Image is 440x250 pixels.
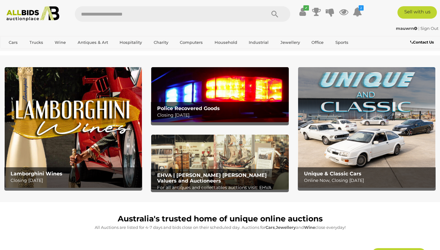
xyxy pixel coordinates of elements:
a: Office [307,37,328,48]
strong: Wine [304,225,315,230]
b: Unique & Classic Cars [304,171,361,177]
a: mauwrn [396,26,418,31]
a: Antiques & Art [74,37,112,48]
a: Unique & Classic Cars Unique & Classic Cars Online Now, Closing [DATE] [298,67,435,187]
a: [GEOGRAPHIC_DATA] [5,48,58,58]
a: EHVA | Evans Hastings Valuers and Auctioneers EHVA | [PERSON_NAME] [PERSON_NAME] Valuers and Auct... [151,135,288,190]
p: Closing [DATE] [157,111,286,119]
a: Police Recovered Goods Police Recovered Goods Closing [DATE] [151,67,288,122]
a: 2 [353,6,362,17]
a: Contact Us [410,39,435,46]
span: | [418,26,420,31]
img: Lamborghini Wines [5,67,142,187]
img: EHVA | Evans Hastings Valuers and Auctioneers [151,135,288,190]
button: Search [259,6,290,22]
b: EHVA | [PERSON_NAME] [PERSON_NAME] Valuers and Auctioneers [157,172,267,184]
b: Police Recovered Goods [157,105,220,111]
i: 2 [359,5,364,11]
strong: Jewellery [276,225,296,230]
img: Police Recovered Goods [151,67,288,122]
a: Hospitality [116,37,146,48]
b: Lamborghini Wines [11,171,62,177]
h1: Australia's trusted home of unique online auctions [8,215,432,223]
i: ✔ [303,5,309,11]
img: Unique & Classic Cars [298,67,435,187]
a: Jewellery [276,37,304,48]
a: Household [211,37,241,48]
img: Allbids.com.au [3,6,62,21]
p: Closing [DATE] [11,177,139,184]
a: Trucks [25,37,47,48]
p: For all antiques and collectables auctions visit: EHVA [157,184,286,192]
a: Sports [331,37,352,48]
strong: mauwrn [396,26,417,31]
p: All Auctions are listed for 4-7 days and bids close on their scheduled day. Auctions for , and cl... [8,224,432,231]
a: ✔ [298,6,307,17]
a: Sell with us [397,6,437,19]
a: Cars [5,37,22,48]
strong: Cars [265,225,275,230]
a: Wine [51,37,70,48]
a: Charity [150,37,172,48]
a: Industrial [245,37,273,48]
a: Sign Out [420,26,438,31]
p: Online Now, Closing [DATE] [304,177,433,184]
a: Computers [176,37,207,48]
a: Lamborghini Wines Lamborghini Wines Closing [DATE] [5,67,142,187]
b: Contact Us [410,40,434,44]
